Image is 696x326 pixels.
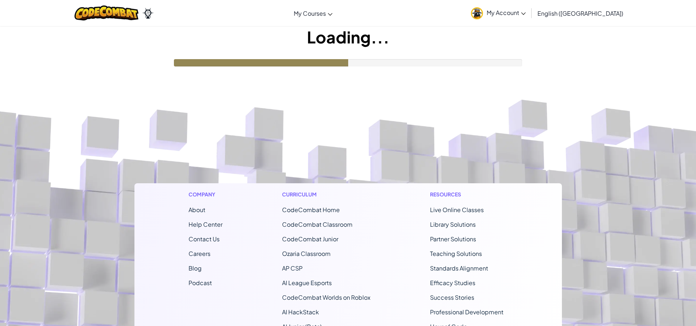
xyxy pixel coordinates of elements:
img: avatar [471,7,483,19]
a: Blog [189,264,202,272]
a: My Account [467,1,529,24]
a: Success Stories [430,294,474,301]
a: CodeCombat Junior [282,235,338,243]
span: CodeCombat Home [282,206,340,214]
a: About [189,206,205,214]
span: My Courses [294,9,326,17]
a: Standards Alignment [430,264,488,272]
span: English ([GEOGRAPHIC_DATA]) [537,9,623,17]
a: CodeCombat Classroom [282,220,353,228]
a: AP CSP [282,264,303,272]
h1: Curriculum [282,191,370,198]
a: My Courses [290,3,336,23]
a: AI League Esports [282,279,332,287]
a: Live Online Classes [430,206,484,214]
h1: Resources [430,191,508,198]
h1: Company [189,191,223,198]
a: Library Solutions [430,220,476,228]
a: Partner Solutions [430,235,476,243]
a: Ozaria Classroom [282,250,331,257]
a: CodeCombat Worlds on Roblox [282,294,370,301]
span: My Account [487,9,526,16]
a: Careers [189,250,210,257]
span: Contact Us [189,235,220,243]
a: Help Center [189,220,223,228]
a: Podcast [189,279,212,287]
img: CodeCombat logo [75,5,138,20]
a: Teaching Solutions [430,250,482,257]
a: AI HackStack [282,308,319,316]
a: Efficacy Studies [430,279,475,287]
a: English ([GEOGRAPHIC_DATA]) [534,3,627,23]
img: Ozaria [142,8,154,19]
a: Professional Development [430,308,503,316]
